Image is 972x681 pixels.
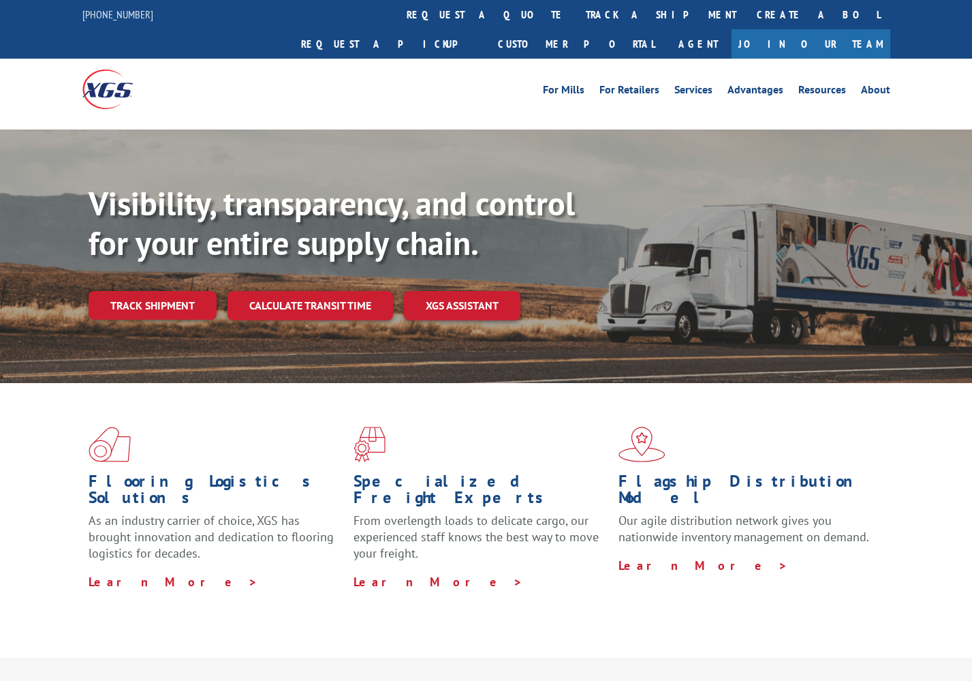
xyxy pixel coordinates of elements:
[488,29,665,59] a: Customer Portal
[89,291,217,320] a: Track shipment
[354,574,523,590] a: Learn More >
[618,473,873,513] h1: Flagship Distribution Model
[404,291,520,320] a: XGS ASSISTANT
[354,473,608,513] h1: Specialized Freight Experts
[727,85,783,100] a: Advantages
[89,513,334,561] span: As an industry carrier of choice, XGS has brought innovation and dedication to flooring logistics...
[732,29,890,59] a: Join Our Team
[82,7,153,21] a: [PHONE_NUMBER]
[665,29,732,59] a: Agent
[354,513,608,573] p: From overlength loads to delicate cargo, our experienced staff knows the best way to move your fr...
[618,513,869,545] span: Our agile distribution network gives you nationwide inventory management on demand.
[674,85,712,100] a: Services
[798,85,846,100] a: Resources
[89,182,575,264] b: Visibility, transparency, and control for your entire supply chain.
[228,291,393,320] a: Calculate transit time
[861,85,890,100] a: About
[354,427,386,462] img: xgs-icon-focused-on-flooring-red
[89,427,131,462] img: xgs-icon-total-supply-chain-intelligence-red
[618,558,788,573] a: Learn More >
[543,85,584,100] a: For Mills
[89,574,258,590] a: Learn More >
[618,427,665,462] img: xgs-icon-flagship-distribution-model-red
[599,85,659,100] a: For Retailers
[89,473,343,513] h1: Flooring Logistics Solutions
[291,29,488,59] a: Request a pickup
